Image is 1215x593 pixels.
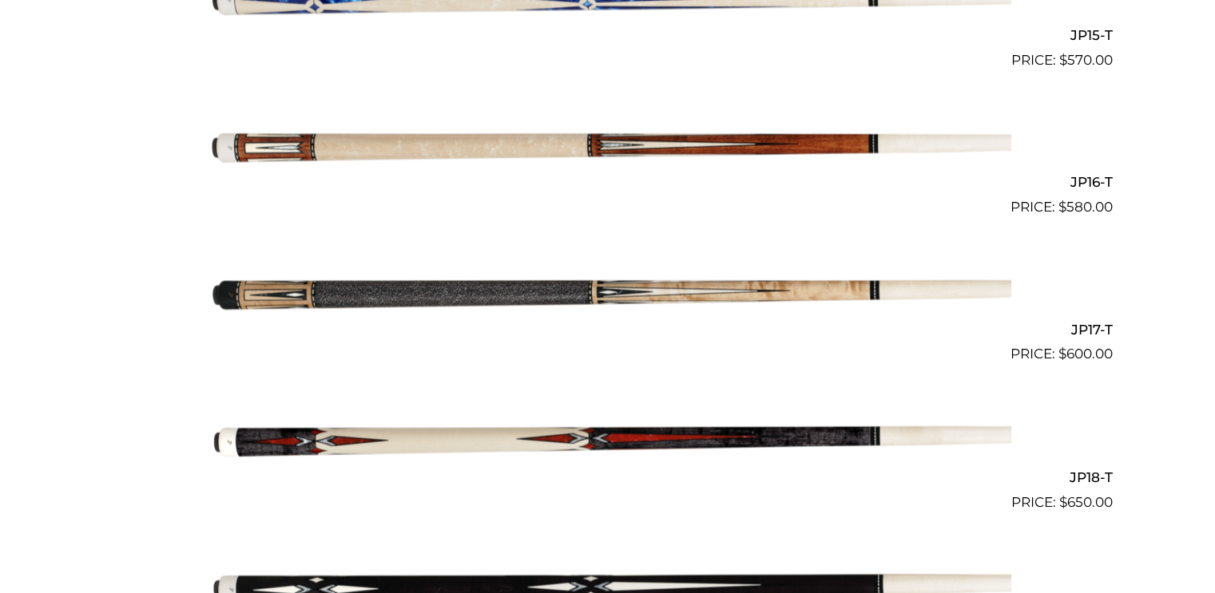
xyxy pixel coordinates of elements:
[1059,52,1113,68] bdi: 570.00
[103,314,1113,344] h2: JP17-T
[1059,493,1113,509] bdi: 650.00
[1059,493,1067,509] span: $
[1058,346,1113,362] bdi: 600.00
[204,224,1011,358] img: JP17-T
[1058,346,1066,362] span: $
[103,20,1113,49] h2: JP15-T
[1059,52,1067,68] span: $
[204,77,1011,212] img: JP16-T
[1058,199,1113,215] bdi: 580.00
[103,77,1113,218] a: JP16-T $580.00
[204,371,1011,505] img: JP18-T
[103,461,1113,491] h2: JP18-T
[1058,199,1066,215] span: $
[103,371,1113,512] a: JP18-T $650.00
[103,224,1113,365] a: JP17-T $600.00
[103,168,1113,197] h2: JP16-T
